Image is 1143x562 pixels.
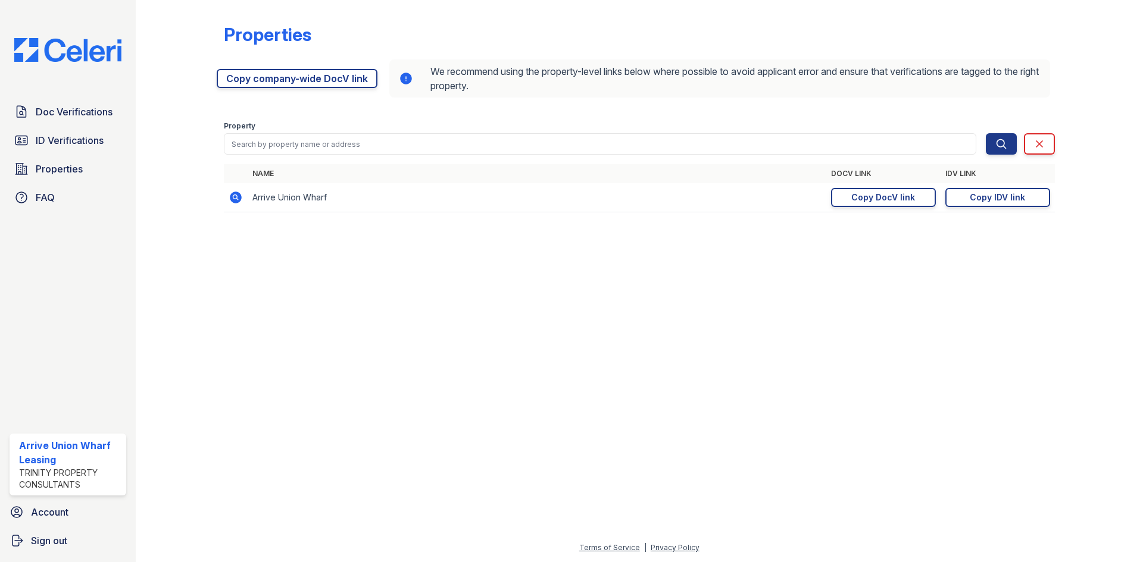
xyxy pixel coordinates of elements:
span: Doc Verifications [36,105,113,119]
img: CE_Logo_Blue-a8612792a0a2168367f1c8372b55b34899dd931a85d93a1a3d3e32e68fde9ad4.png [5,38,131,62]
a: Doc Verifications [10,100,126,124]
span: ID Verifications [36,133,104,147]
a: Copy IDV link [945,188,1050,207]
div: Arrive Union Wharf Leasing [19,438,121,467]
span: Sign out [31,533,67,548]
th: DocV Link [826,164,941,183]
a: Copy DocV link [831,188,936,207]
a: Properties [10,157,126,181]
a: Sign out [5,529,131,552]
div: We recommend using the property-level links below where possible to avoid applicant error and ens... [389,59,1050,98]
a: Account [5,500,131,524]
div: | [644,543,647,552]
div: Properties [224,24,311,45]
div: Copy IDV link [970,191,1025,203]
a: ID Verifications [10,128,126,152]
a: Copy company-wide DocV link [217,69,377,88]
td: Arrive Union Wharf [248,183,826,212]
span: Account [31,505,68,519]
label: Property [224,121,255,131]
span: FAQ [36,190,55,205]
div: Trinity Property Consultants [19,467,121,491]
span: Properties [36,162,83,176]
input: Search by property name or address [224,133,976,155]
a: Privacy Policy [651,543,699,552]
a: Terms of Service [579,543,640,552]
div: Copy DocV link [851,191,915,203]
th: Name [248,164,826,183]
th: IDV Link [941,164,1055,183]
a: FAQ [10,186,126,209]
